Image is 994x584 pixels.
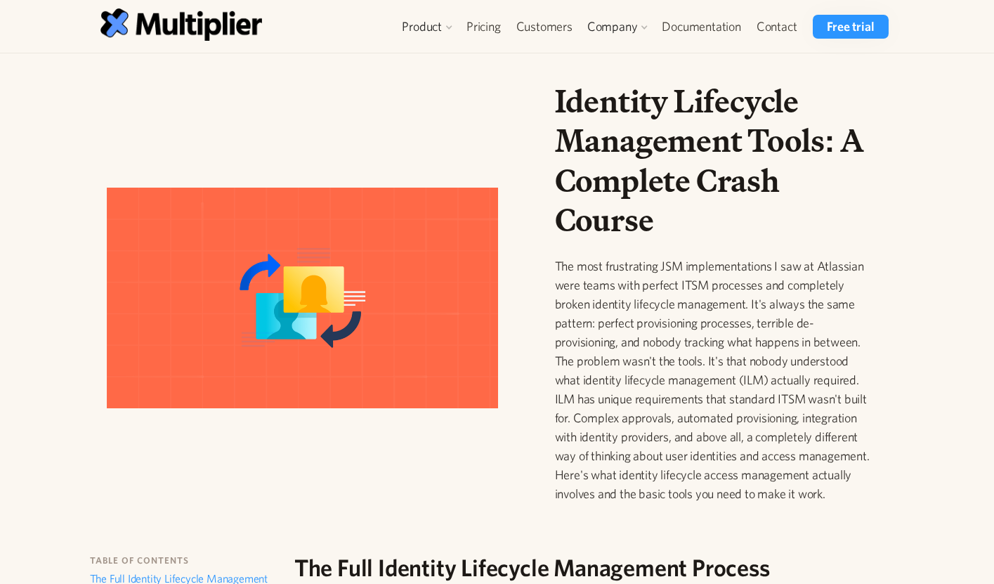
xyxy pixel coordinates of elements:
[813,15,888,39] a: Free trial
[654,15,748,39] a: Documentation
[555,82,877,240] h1: Identity Lifecycle Management Tools: A Complete Crash Course
[459,15,509,39] a: Pricing
[580,15,655,39] div: Company
[395,15,459,39] div: Product
[90,554,280,568] h6: table of contents
[555,257,877,503] p: The most frustrating JSM implementations I saw at Atlassian were teams with perfect ITSM processe...
[587,18,638,35] div: Company
[294,554,894,583] h2: The Full Identity Lifecycle Management Process
[509,15,580,39] a: Customers
[749,15,805,39] a: Contact
[402,18,442,35] div: Product
[107,188,498,408] img: Identity Lifecycle Management Tools: A Complete Crash Course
